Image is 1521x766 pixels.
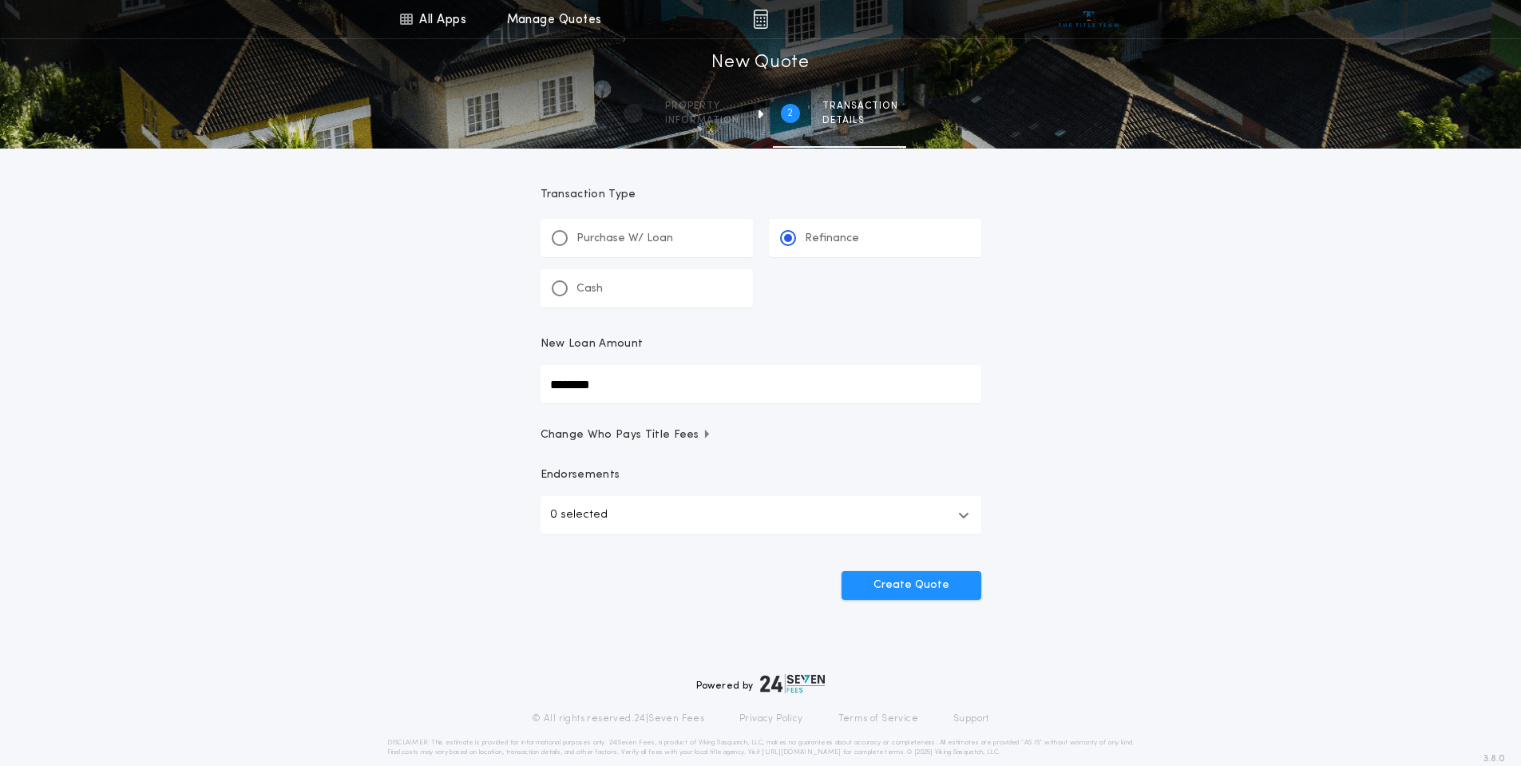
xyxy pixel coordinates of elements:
img: logo [760,674,826,693]
p: 0 selected [550,506,608,525]
span: 3.8.0 [1483,752,1505,766]
p: Refinance [805,231,859,247]
p: Transaction Type [541,187,981,203]
h1: New Quote [711,50,809,76]
img: vs-icon [1059,11,1119,27]
div: Powered by [696,674,826,693]
button: Change Who Pays Title Fees [541,427,981,443]
p: Cash [576,281,603,297]
p: DISCLAIMER: This estimate is provided for informational purposes only. 24|Seven Fees, a product o... [387,738,1135,757]
a: [URL][DOMAIN_NAME] [762,749,841,756]
p: New Loan Amount [541,336,644,352]
button: Create Quote [842,571,981,600]
p: Purchase W/ Loan [576,231,673,247]
button: 0 selected [541,496,981,534]
span: Transaction [822,100,898,113]
span: information [665,114,739,127]
span: Property [665,100,739,113]
p: © All rights reserved. 24|Seven Fees [532,712,704,725]
span: details [822,114,898,127]
a: Privacy Policy [739,712,803,725]
img: img [753,10,768,29]
h2: 2 [787,107,793,120]
span: Change Who Pays Title Fees [541,427,712,443]
input: New Loan Amount [541,365,981,403]
a: Support [953,712,989,725]
a: Terms of Service [838,712,918,725]
p: Endorsements [541,467,981,483]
